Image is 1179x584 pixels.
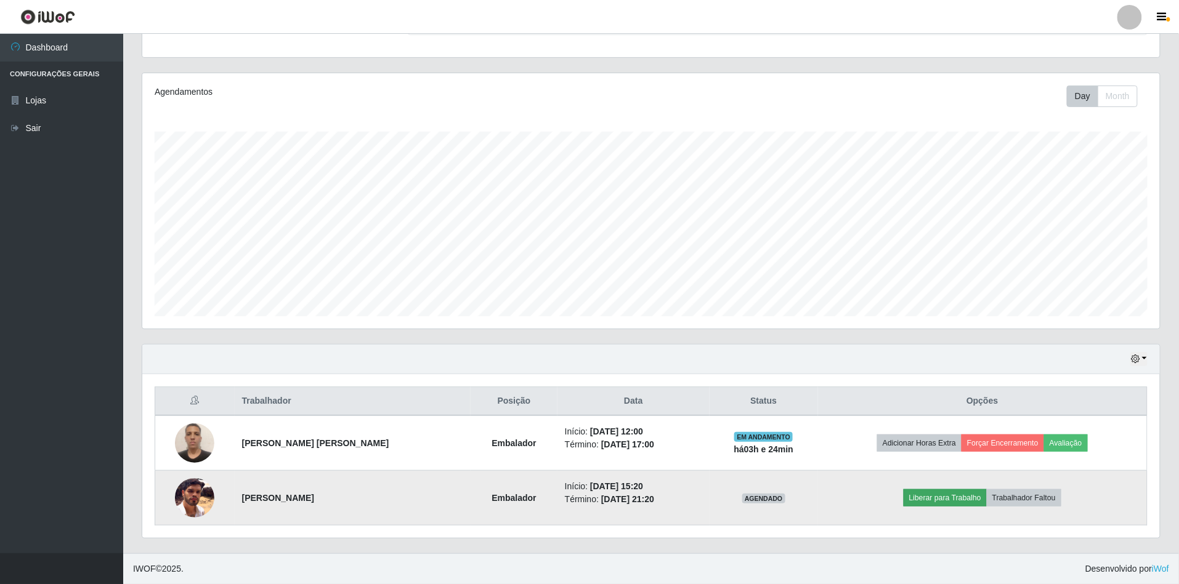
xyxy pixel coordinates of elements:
[133,564,156,574] span: IWOF
[242,438,389,448] strong: [PERSON_NAME] [PERSON_NAME]
[710,387,818,416] th: Status
[734,432,793,442] span: EM ANDAMENTO
[734,444,794,454] strong: há 03 h e 24 min
[565,493,702,506] li: Término:
[155,86,557,98] div: Agendamentos
[1152,564,1169,574] a: iWof
[565,425,702,438] li: Início:
[1067,86,1138,107] div: First group
[471,387,557,416] th: Posição
[133,562,184,575] span: © 2025 .
[818,387,1148,416] th: Opções
[20,9,75,25] img: CoreUI Logo
[1067,86,1148,107] div: Toolbar with button groups
[1067,86,1098,107] button: Day
[1098,86,1138,107] button: Month
[601,494,654,504] time: [DATE] 21:20
[1085,562,1169,575] span: Desenvolvido por
[175,478,214,518] img: 1734717801679.jpeg
[987,489,1061,506] button: Trabalhador Faltou
[962,434,1044,452] button: Forçar Encerramento
[235,387,471,416] th: Trabalhador
[590,426,643,436] time: [DATE] 12:00
[601,439,654,449] time: [DATE] 17:00
[565,480,702,493] li: Início:
[877,434,962,452] button: Adicionar Horas Extra
[557,387,710,416] th: Data
[242,493,314,503] strong: [PERSON_NAME]
[742,494,785,503] span: AGENDADO
[175,417,214,469] img: 1745348003536.jpeg
[565,438,702,451] li: Término:
[590,481,643,491] time: [DATE] 15:20
[904,489,987,506] button: Liberar para Trabalho
[1044,434,1088,452] button: Avaliação
[492,438,536,448] strong: Embalador
[492,493,536,503] strong: Embalador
